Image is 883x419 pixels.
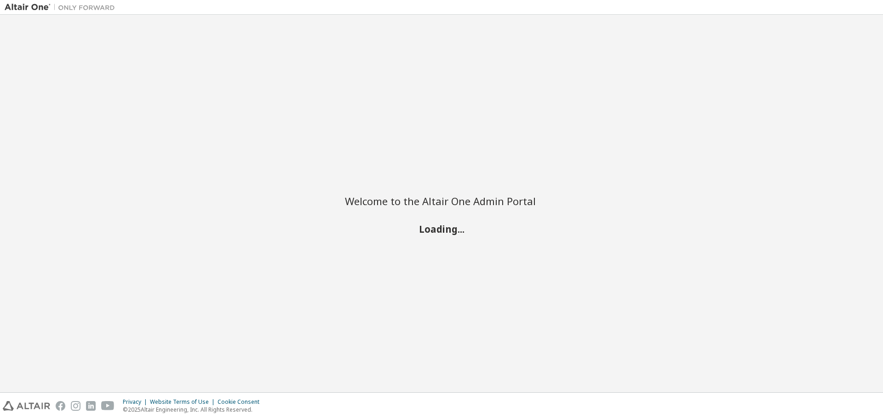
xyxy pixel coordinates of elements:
[3,401,50,411] img: altair_logo.svg
[345,195,538,207] h2: Welcome to the Altair One Admin Portal
[5,3,120,12] img: Altair One
[86,401,96,411] img: linkedin.svg
[56,401,65,411] img: facebook.svg
[123,398,150,406] div: Privacy
[218,398,265,406] div: Cookie Consent
[101,401,115,411] img: youtube.svg
[345,223,538,235] h2: Loading...
[150,398,218,406] div: Website Terms of Use
[123,406,265,413] p: © 2025 Altair Engineering, Inc. All Rights Reserved.
[71,401,80,411] img: instagram.svg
